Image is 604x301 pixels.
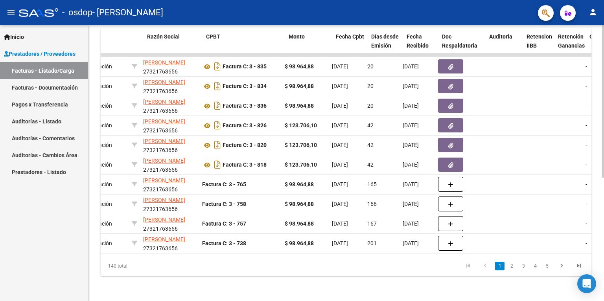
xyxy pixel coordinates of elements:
[212,119,223,132] i: Descargar documento
[212,99,223,112] i: Descargar documento
[367,83,374,89] span: 20
[368,28,403,63] datatable-header-cell: Días desde Emisión
[586,181,587,187] span: -
[206,33,220,40] span: CPBT
[92,4,163,21] span: - [PERSON_NAME]
[403,181,419,187] span: [DATE]
[202,220,246,227] strong: Factura C: 3 - 757
[586,220,587,227] span: -
[542,262,552,270] a: 5
[586,122,587,128] span: -
[285,122,317,128] strong: $ 123.706,10
[367,103,374,109] span: 20
[285,63,314,70] strong: $ 98.964,88
[367,220,377,227] span: 167
[285,240,314,246] strong: $ 98.964,88
[203,28,285,63] datatable-header-cell: CPBT
[4,33,24,41] span: Inicio
[212,80,223,92] i: Descargar documento
[332,220,348,227] span: [DATE]
[147,33,180,40] span: Razón Social
[586,240,587,246] span: -
[202,240,246,246] strong: Factura C: 3 - 738
[571,262,586,270] a: go to last page
[202,201,246,207] strong: Factura C: 3 - 758
[519,262,528,270] a: 3
[285,162,317,168] strong: $ 123.706,10
[558,33,585,49] span: Retención Ganancias
[143,59,185,66] span: [PERSON_NAME]
[403,63,419,70] span: [DATE]
[143,177,185,184] span: [PERSON_NAME]
[143,215,196,232] div: 27321763656
[336,33,364,40] span: Fecha Cpbt
[4,50,75,58] span: Prestadores / Proveedores
[143,176,196,193] div: 27321763656
[367,63,374,70] span: 20
[367,122,374,128] span: 42
[223,83,267,90] strong: Factura C: 3 - 834
[332,240,348,246] span: [DATE]
[143,118,185,125] span: [PERSON_NAME]
[143,79,185,85] span: [PERSON_NAME]
[367,142,374,148] span: 42
[143,99,185,105] span: [PERSON_NAME]
[403,103,419,109] span: [DATE]
[285,83,314,89] strong: $ 98.964,88
[143,97,196,114] div: 27321763656
[517,259,529,273] li: page 3
[586,63,587,70] span: -
[144,28,203,63] datatable-header-cell: Razón Social
[285,103,314,109] strong: $ 98.964,88
[285,201,314,207] strong: $ 98.964,88
[143,235,196,251] div: 27321763656
[202,181,246,187] strong: Factura C: 3 - 765
[589,33,597,40] span: OP
[403,201,419,207] span: [DATE]
[143,197,185,203] span: [PERSON_NAME]
[143,158,185,164] span: [PERSON_NAME]
[403,142,419,148] span: [DATE]
[403,122,419,128] span: [DATE]
[486,28,523,63] datatable-header-cell: Auditoria
[223,64,267,70] strong: Factura C: 3 - 835
[506,259,517,273] li: page 2
[367,181,377,187] span: 165
[143,196,196,212] div: 27321763656
[143,137,196,153] div: 27321763656
[403,83,419,89] span: [DATE]
[478,262,493,270] a: go to previous page
[62,4,92,21] span: - osdop
[403,240,419,246] span: [DATE]
[212,158,223,171] i: Descargar documento
[143,156,196,173] div: 27321763656
[333,28,368,63] datatable-header-cell: Fecha Cpbt
[212,60,223,73] i: Descargar documento
[143,78,196,94] div: 27321763656
[527,33,552,49] span: Retencion IIBB
[289,33,305,40] span: Monto
[588,7,598,17] mat-icon: person
[403,162,419,168] span: [DATE]
[285,220,314,227] strong: $ 98.964,88
[367,240,377,246] span: 201
[586,142,587,148] span: -
[586,201,587,207] span: -
[439,28,486,63] datatable-header-cell: Doc Respaldatoria
[285,28,333,63] datatable-header-cell: Monto
[442,33,477,49] span: Doc Respaldatoria
[143,236,185,242] span: [PERSON_NAME]
[143,138,185,144] span: [PERSON_NAME]
[143,117,196,134] div: 27321763656
[332,162,348,168] span: [DATE]
[507,262,516,270] a: 2
[79,28,133,63] datatable-header-cell: Area
[586,162,587,168] span: -
[555,28,586,63] datatable-header-cell: Retención Ganancias
[332,142,348,148] span: [DATE]
[460,262,475,270] a: go to first page
[541,259,553,273] li: page 5
[586,103,587,109] span: -
[371,33,399,49] span: Días desde Emisión
[367,201,377,207] span: 166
